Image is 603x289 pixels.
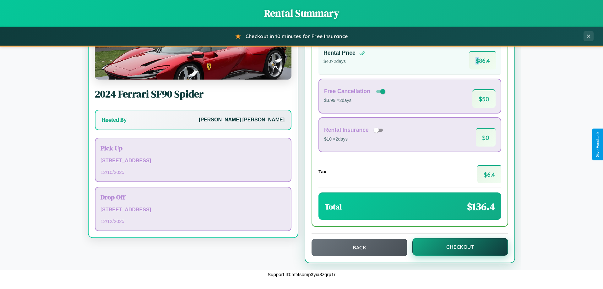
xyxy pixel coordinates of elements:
[477,165,501,183] span: $ 6.4
[100,168,286,176] p: 12 / 10 / 2025
[595,132,600,157] div: Give Feedback
[324,88,370,95] h4: Free Cancellation
[102,116,127,124] h3: Hosted By
[95,17,291,80] img: Ferrari SF90 Spider
[323,58,366,66] p: $ 40 × 2 days
[246,33,348,39] span: Checkout in 10 minutes for Free Insurance
[318,169,326,174] h4: Tax
[324,127,369,133] h4: Rental Insurance
[312,239,407,256] button: Back
[100,156,286,165] p: [STREET_ADDRESS]
[323,50,356,56] h4: Rental Price
[476,128,496,147] span: $ 0
[100,143,286,153] h3: Pick Up
[95,87,291,101] h2: 2024 Ferrari SF90 Spider
[412,238,508,256] button: Checkout
[472,89,496,108] span: $ 50
[199,115,285,125] p: [PERSON_NAME] [PERSON_NAME]
[467,200,495,214] span: $ 136.4
[6,6,597,20] h1: Rental Summary
[325,202,342,212] h3: Total
[469,51,496,69] span: $ 86.4
[100,205,286,214] p: [STREET_ADDRESS]
[100,192,286,202] h3: Drop Off
[100,217,286,225] p: 12 / 12 / 2025
[324,97,387,105] p: $3.99 × 2 days
[268,270,335,279] p: Support ID: mf4somp3yia3zqrp1r
[324,135,385,143] p: $10 × 2 days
